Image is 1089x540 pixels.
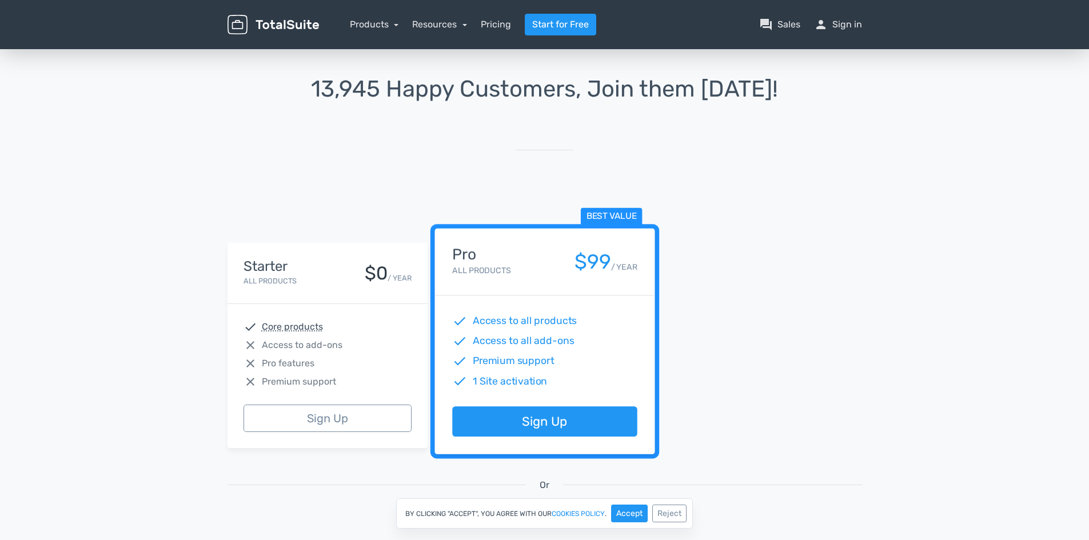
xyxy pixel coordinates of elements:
[228,15,319,35] img: TotalSuite for WordPress
[452,266,510,275] small: All Products
[244,277,297,285] small: All Products
[814,18,828,31] span: person
[814,18,862,31] a: personSign in
[244,375,257,389] span: close
[759,18,773,31] span: question_answer
[244,357,257,370] span: close
[759,18,800,31] a: question_answerSales
[452,407,637,437] a: Sign Up
[412,19,467,30] a: Resources
[472,334,574,349] span: Access to all add-ons
[452,354,467,369] span: check
[350,19,399,30] a: Products
[388,273,412,283] small: / YEAR
[452,314,467,329] span: check
[262,320,323,334] abbr: Core products
[611,505,648,522] button: Accept
[574,251,611,273] div: $99
[365,263,388,283] div: $0
[244,405,412,432] a: Sign Up
[540,478,549,492] span: Or
[481,18,511,31] a: Pricing
[472,354,554,369] span: Premium support
[580,208,642,226] span: Best value
[652,505,687,522] button: Reject
[262,357,314,370] span: Pro features
[452,374,467,389] span: check
[262,338,342,352] span: Access to add-ons
[552,510,605,517] a: cookies policy
[611,261,637,273] small: / YEAR
[472,374,547,389] span: 1 Site activation
[452,334,467,349] span: check
[244,338,257,352] span: close
[228,77,862,102] h1: 13,945 Happy Customers, Join them [DATE]!
[525,14,596,35] a: Start for Free
[472,314,577,329] span: Access to all products
[396,498,693,529] div: By clicking "Accept", you agree with our .
[452,246,510,263] h4: Pro
[262,375,336,389] span: Premium support
[244,259,297,274] h4: Starter
[244,320,257,334] span: check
